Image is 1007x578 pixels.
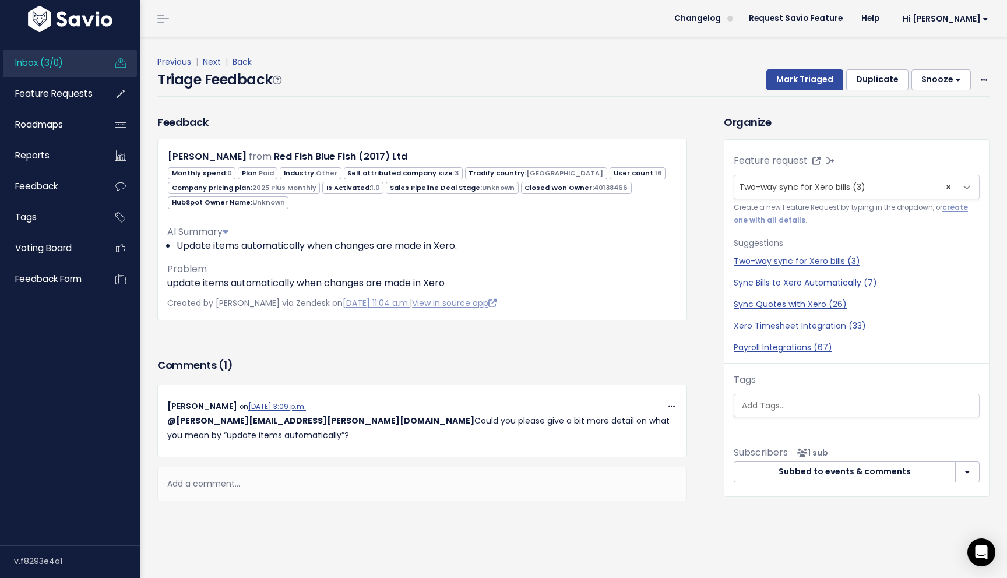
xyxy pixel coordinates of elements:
[168,196,288,209] span: HubSpot Owner Name:
[3,142,97,169] a: Reports
[15,87,93,100] span: Feature Requests
[157,114,208,130] h3: Feedback
[734,341,980,354] a: Payroll Integrations (67)
[168,150,247,163] a: [PERSON_NAME]
[610,167,666,179] span: User count:
[223,56,230,68] span: |
[674,15,721,23] span: Changelog
[740,10,852,27] a: Request Savio Feature
[157,357,687,373] h3: Comments ( )
[3,266,97,292] a: Feedback form
[526,168,603,178] span: [GEOGRAPHIC_DATA]
[227,168,232,178] span: 0
[157,467,687,501] div: Add a comment...
[734,203,968,224] a: create one with all details
[734,320,980,332] a: Xero Timesheet Integration (33)
[846,69,909,90] button: Duplicate
[594,183,628,192] span: 40138466
[739,181,865,193] span: Two-way sync for Xero bills (3)
[252,183,316,192] span: 2025 Plus Monthly
[252,198,285,207] span: Unknown
[203,56,221,68] a: Next
[15,211,37,223] span: Tags
[852,10,889,27] a: Help
[248,402,306,411] a: [DATE] 3:09 p.m.
[193,56,200,68] span: |
[157,69,281,90] h4: Triage Feedback
[167,415,474,427] span: Adam Rose
[223,358,227,372] span: 1
[168,167,235,179] span: Monthly spend:
[240,402,306,411] span: on
[177,239,677,253] li: Update items automatically when changes are made in Xero.
[3,80,97,107] a: Feature Requests
[734,154,808,168] label: Feature request
[25,6,115,32] img: logo-white.9d6f32f41409.svg
[280,167,341,179] span: Industry:
[274,150,407,163] a: Red Fish Blue Fish (2017) Ltd
[316,168,337,178] span: Other
[168,182,320,194] span: Company pricing plan:
[343,297,410,309] a: [DATE] 11:04 a.m.
[15,273,82,285] span: Feedback form
[238,167,277,179] span: Plan:
[167,400,237,412] span: [PERSON_NAME]
[167,262,207,276] span: Problem
[734,298,980,311] a: Sync Quotes with Xero (26)
[249,150,272,163] span: from
[967,538,995,566] div: Open Intercom Messenger
[15,242,72,254] span: Voting Board
[157,56,191,68] a: Previous
[167,276,677,290] p: update items automatically when changes are made in Xero
[793,447,828,459] span: <p><strong>Subscribers</strong><br><br> - Carolina Salcedo Claramunt<br> </p>
[3,173,97,200] a: Feedback
[15,57,63,69] span: Inbox (3/0)
[386,182,518,194] span: Sales Pipeline Deal Stage:
[734,277,980,289] a: Sync Bills to Xero Automatically (7)
[15,118,63,131] span: Roadmaps
[167,414,677,443] p: Could you please give a bit more detail on what you mean by “update items automatically”?
[724,114,990,130] h3: Organize
[167,225,228,238] span: AI Summary
[734,461,956,482] button: Subbed to events & comments
[737,400,982,412] input: Add Tags...
[655,168,662,178] span: 16
[322,182,383,194] span: Is Activated:
[371,183,380,192] span: 1.0
[889,10,998,28] a: Hi [PERSON_NAME]
[734,373,756,387] label: Tags
[903,15,988,23] span: Hi [PERSON_NAME]
[344,167,463,179] span: Self attributed company size:
[3,204,97,231] a: Tags
[766,69,843,90] button: Mark Triaged
[3,50,97,76] a: Inbox (3/0)
[946,175,951,199] span: ×
[167,297,497,309] span: Created by [PERSON_NAME] via Zendesk on |
[15,180,58,192] span: Feedback
[482,183,515,192] span: Unknown
[233,56,252,68] a: Back
[734,236,980,251] p: Suggestions
[3,235,97,262] a: Voting Board
[15,149,50,161] span: Reports
[14,546,140,576] div: v.f8293e4a1
[911,69,971,90] button: Snooze
[734,255,980,267] a: Two-way sync for Xero bills (3)
[465,167,607,179] span: Tradify country:
[734,202,980,227] small: Create a new Feature Request by typing in the dropdown, or .
[3,111,97,138] a: Roadmaps
[734,446,788,459] span: Subscribers
[521,182,632,194] span: Closed Won Owner:
[412,297,497,309] a: View in source app
[455,168,459,178] span: 3
[259,168,274,178] span: Paid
